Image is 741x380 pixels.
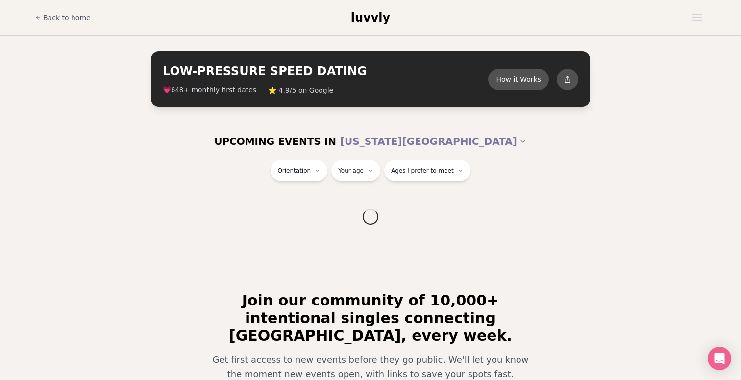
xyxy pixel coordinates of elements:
button: Open menu [688,10,706,25]
span: Back to home [43,13,91,23]
span: UPCOMING EVENTS IN [214,134,336,148]
span: Your age [338,167,364,175]
span: Orientation [277,167,311,175]
span: 💗 + monthly first dates [163,85,256,95]
button: [US_STATE][GEOGRAPHIC_DATA] [340,130,527,152]
h2: LOW-PRESSURE SPEED DATING [163,63,488,79]
button: Orientation [271,160,327,181]
div: Open Intercom Messenger [708,347,731,370]
a: luvvly [351,10,390,25]
button: How it Works [488,69,549,90]
a: Back to home [35,8,91,27]
button: Ages I prefer to meet [384,160,470,181]
span: ⭐ 4.9/5 on Google [268,85,333,95]
button: Your age [331,160,380,181]
h2: Join our community of 10,000+ intentional singles connecting [GEOGRAPHIC_DATA], every week. [198,292,543,345]
span: Ages I prefer to meet [391,167,454,175]
span: 648 [171,86,183,94]
span: luvvly [351,11,390,25]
